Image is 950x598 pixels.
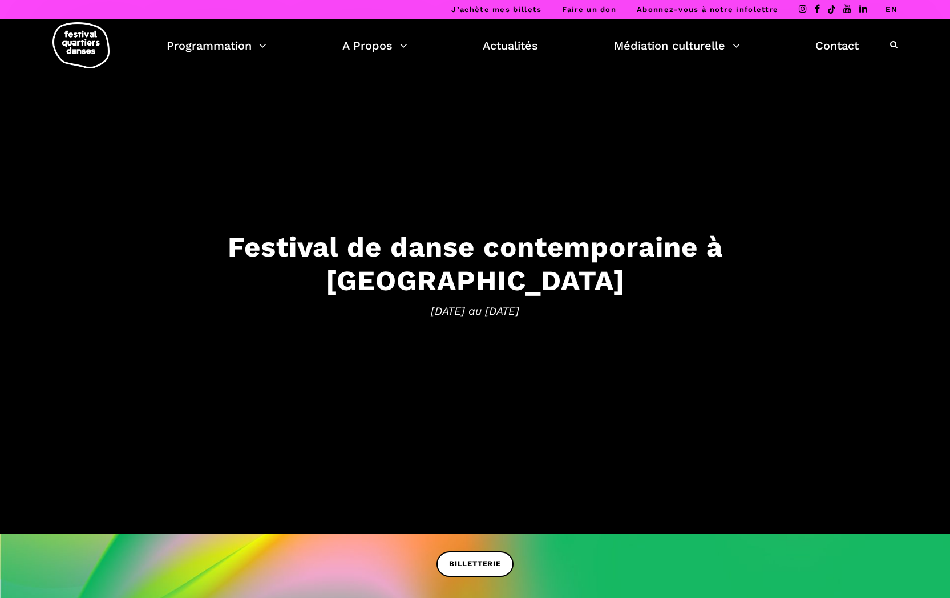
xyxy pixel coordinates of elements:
[449,558,501,570] span: BILLETTERIE
[614,36,740,55] a: Médiation culturelle
[436,551,514,577] a: BILLETTERIE
[342,36,407,55] a: A Propos
[52,22,110,68] img: logo-fqd-med
[886,5,898,14] a: EN
[122,303,829,320] span: [DATE] au [DATE]
[562,5,616,14] a: Faire un don
[451,5,541,14] a: J’achète mes billets
[815,36,859,55] a: Contact
[637,5,778,14] a: Abonnez-vous à notre infolettre
[483,36,538,55] a: Actualités
[167,36,266,55] a: Programmation
[122,230,829,297] h3: Festival de danse contemporaine à [GEOGRAPHIC_DATA]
